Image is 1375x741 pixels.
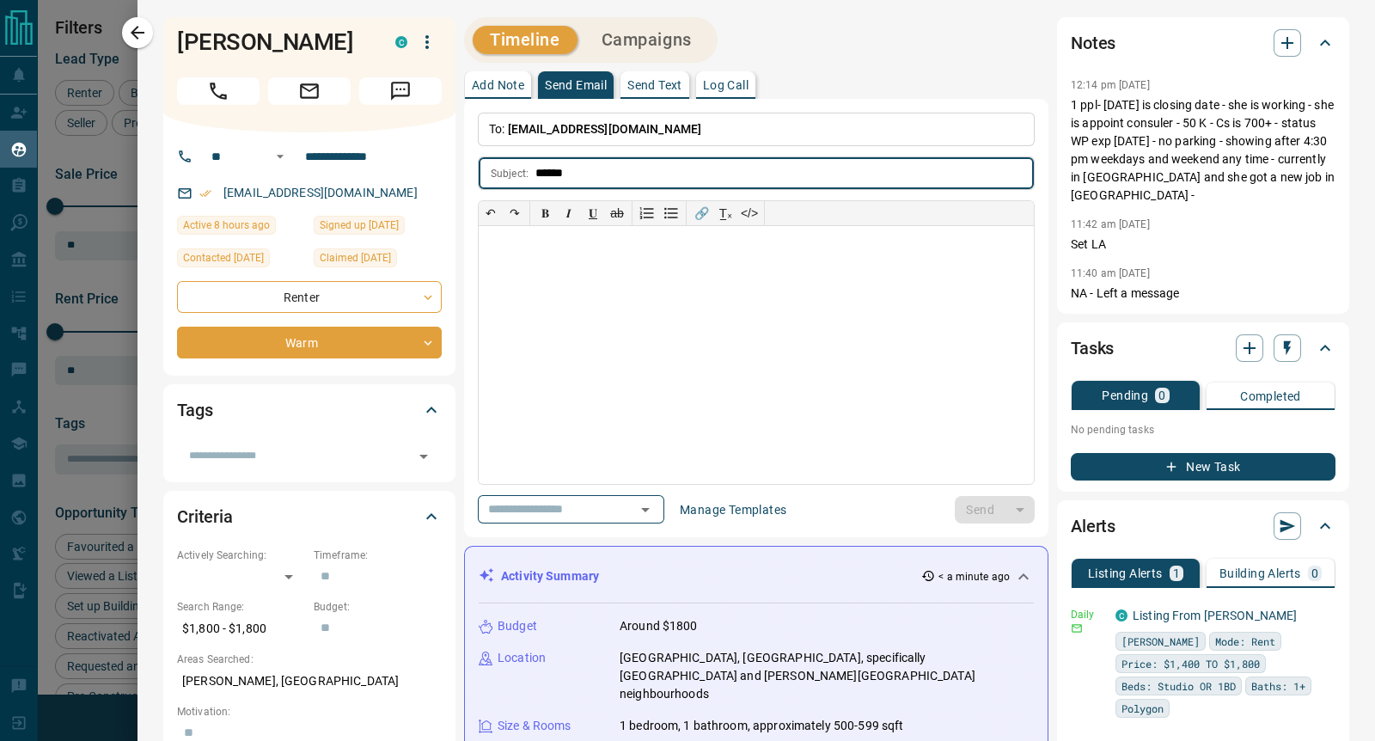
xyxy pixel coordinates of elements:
p: $1,800 - $1,800 [177,615,305,643]
p: Search Range: [177,599,305,615]
a: Listing From [PERSON_NAME] [1133,609,1297,622]
div: condos.ca [1115,609,1127,622]
div: Alerts [1071,505,1335,547]
s: ab [610,206,624,220]
h2: Tags [177,396,212,424]
p: Set LA [1071,236,1335,254]
h2: Criteria [177,503,233,530]
p: 1 ppl- [DATE] is closing date - she is working - she is appoint consuler - 50 K - Cs is 700+ - st... [1071,96,1335,205]
p: Pending [1102,389,1148,401]
p: Motivation: [177,704,442,720]
span: Active 8 hours ago [183,217,270,234]
p: Daily [1071,607,1105,622]
button: ab [605,201,629,225]
span: Signed up [DATE] [320,217,399,234]
span: Email [268,77,351,105]
p: [PERSON_NAME], [GEOGRAPHIC_DATA] [177,667,442,695]
div: Tags [177,389,442,431]
button: Open [412,444,436,468]
button: Manage Templates [669,496,797,524]
h2: Notes [1071,29,1115,57]
p: NA - Left a message [1071,285,1335,303]
button: Open [270,146,290,167]
p: [GEOGRAPHIC_DATA], [GEOGRAPHIC_DATA], specifically [GEOGRAPHIC_DATA] and [PERSON_NAME][GEOGRAPHIC... [620,649,1034,703]
p: 1 bedroom, 1 bathroom, approximately 500-599 sqft [620,717,903,735]
p: Add Note [472,79,524,91]
div: Thu Aug 28 2025 [314,248,442,273]
div: Notes [1071,22,1335,64]
span: Mode: Rent [1215,633,1275,650]
span: [PERSON_NAME] [1121,633,1200,650]
div: Fri Sep 12 2025 [177,216,305,240]
p: 11:42 am [DATE] [1071,218,1150,230]
p: Around $1800 [620,617,698,635]
div: Renter [177,281,442,313]
span: Baths: 1+ [1251,677,1305,695]
div: Warm [177,327,442,358]
p: Subject: [491,166,529,181]
p: Log Call [703,79,749,91]
button: 𝐔 [581,201,605,225]
p: Location [498,649,546,667]
div: Criteria [177,496,442,537]
svg: Email Verified [199,187,211,199]
p: Timeframe: [314,548,442,563]
h2: Alerts [1071,512,1115,540]
span: Price: $1,400 TO $1,800 [1121,655,1260,672]
p: Send Email [545,79,607,91]
div: Thu Sep 11 2025 [177,248,305,273]
p: < a minute ago [938,569,1010,585]
button: New Task [1071,453,1335,481]
p: 0 [1311,567,1318,579]
span: 𝐔 [589,206,597,220]
button: T̲ₓ [713,201,737,225]
button: Open [633,498,657,522]
button: 𝐁 [533,201,557,225]
a: [EMAIL_ADDRESS][DOMAIN_NAME] [223,186,418,199]
div: condos.ca [395,36,407,48]
p: Size & Rooms [498,717,571,735]
span: Contacted [DATE] [183,249,264,266]
button: Campaigns [584,26,709,54]
span: Message [359,77,442,105]
button: </> [737,201,761,225]
div: split button [955,496,1035,524]
p: Budget [498,617,537,635]
button: 𝑰 [557,201,581,225]
p: Building Alerts [1219,567,1301,579]
svg: Email [1071,622,1083,634]
p: Budget: [314,599,442,615]
p: Listing Alerts [1088,567,1163,579]
span: Claimed [DATE] [320,249,391,266]
span: Beds: Studio OR 1BD [1121,677,1236,695]
button: 🔗 [689,201,713,225]
button: Timeline [473,26,577,54]
div: Thu Aug 28 2025 [314,216,442,240]
span: [EMAIL_ADDRESS][DOMAIN_NAME] [508,122,702,136]
p: Send Text [627,79,682,91]
p: Areas Searched: [177,652,442,667]
p: No pending tasks [1071,417,1335,443]
h1: [PERSON_NAME] [177,28,370,56]
h2: Tasks [1071,334,1114,362]
p: 12:14 pm [DATE] [1071,79,1150,91]
p: 11:40 am [DATE] [1071,267,1150,279]
span: Call [177,77,260,105]
div: Activity Summary< a minute ago [479,560,1034,592]
p: 1 [1173,567,1180,579]
p: To: [478,113,1035,146]
button: Numbered list [635,201,659,225]
p: Activity Summary [501,567,599,585]
p: Completed [1240,390,1301,402]
div: Tasks [1071,328,1335,369]
p: Actively Searching: [177,548,305,563]
span: Polygon [1121,700,1164,717]
button: ↷ [503,201,527,225]
button: ↶ [479,201,503,225]
p: 0 [1158,389,1165,401]
button: Bullet list [659,201,683,225]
